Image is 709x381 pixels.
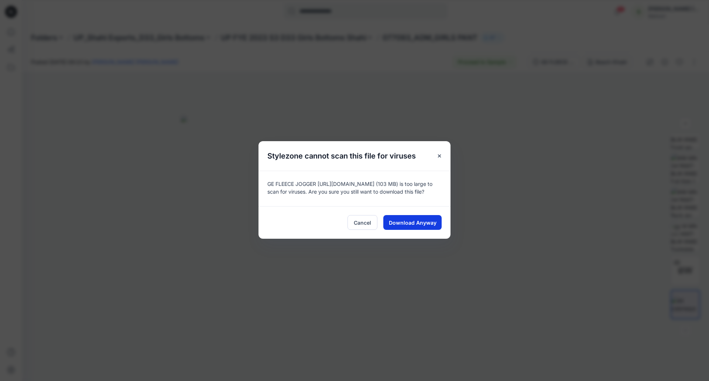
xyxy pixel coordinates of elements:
[354,219,371,227] span: Cancel
[258,141,425,171] h5: Stylezone cannot scan this file for viruses
[389,219,436,227] span: Download Anyway
[347,215,377,230] button: Cancel
[433,149,446,163] button: Close
[383,215,442,230] button: Download Anyway
[258,171,451,206] div: GE FLEECE JOGGER [URL][DOMAIN_NAME] (103 MB) is too large to scan for viruses. Are you sure you s...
